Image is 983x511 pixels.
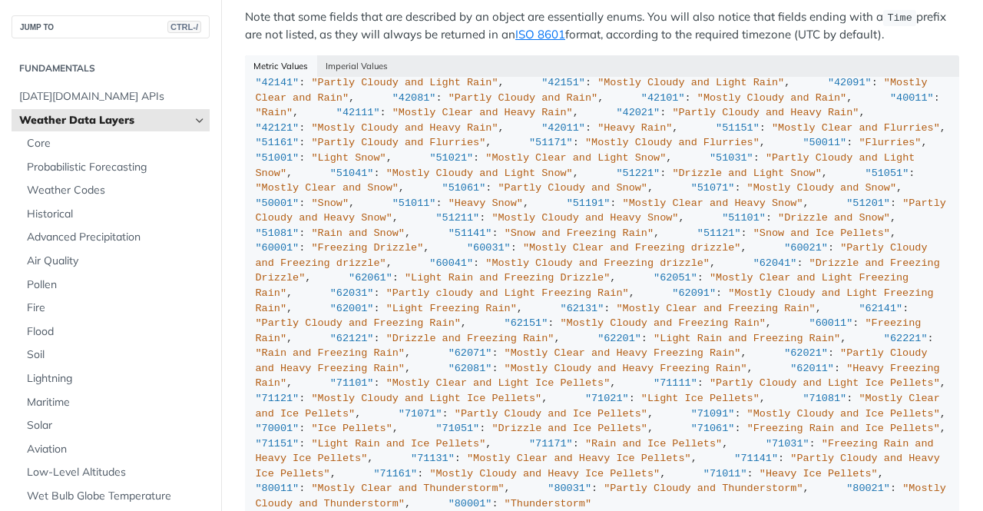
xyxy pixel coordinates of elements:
[784,242,828,254] span: "60021"
[561,317,766,329] span: "Mostly Cloudy and Freezing Rain"
[27,395,206,410] span: Maritime
[448,197,523,209] span: "Heavy Snow"
[523,242,741,254] span: "Mostly Clear and Freezing drizzle"
[336,107,380,118] span: "42111"
[828,77,872,88] span: "42091"
[194,114,206,127] button: Hide subpages for Weather Data Layers
[616,168,660,179] span: "51221"
[710,377,940,389] span: "Partly Cloudy and Light Ice Pellets"
[19,461,210,484] a: Low-Level Altitudes
[256,317,928,344] span: "Freezing Rain"
[691,408,735,420] span: "71091"
[311,77,498,88] span: "Partly Cloudy and Light Rain"
[19,132,210,155] a: Core
[435,423,479,434] span: "71051"
[311,197,349,209] span: "Snow"
[392,107,573,118] span: "Mostly Clear and Heavy Rain"
[654,333,840,344] span: "Light Rain and Freezing Rain"
[809,317,853,329] span: "60011"
[330,377,374,389] span: "71101"
[747,408,940,420] span: "Mostly Cloudy and Ice Pellets"
[256,317,461,329] span: "Partly Cloudy and Freezing Rain"
[641,92,685,104] span: "42101"
[19,367,210,390] a: Lightning
[710,152,753,164] span: "51031"
[12,109,210,132] a: Weather Data LayersHide subpages for Weather Data Layers
[529,438,573,450] span: "71171"
[790,363,834,374] span: "62011"
[884,333,928,344] span: "62221"
[19,297,210,320] a: Fire
[803,137,847,148] span: "50011"
[256,242,934,269] span: "Partly Cloudy and Freezing drizzle"
[386,333,554,344] span: "Drizzle and Freezing Rain"
[19,226,210,249] a: Advanced Precipitation
[716,122,760,134] span: "51151"
[256,137,300,148] span: "51161"
[19,391,210,414] a: Maritime
[27,230,206,245] span: Advanced Precipitation
[27,277,206,293] span: Pollen
[585,137,760,148] span: "Mostly Cloudy and Flurries"
[784,347,828,359] span: "62021"
[167,21,201,33] span: CTRL-/
[373,468,417,479] span: "71161"
[311,122,498,134] span: "Mostly Cloudy and Heavy Rain"
[753,227,890,239] span: "Snow and Ice Pellets"
[27,442,206,457] span: Aviation
[330,333,374,344] span: "62121"
[505,317,548,329] span: "62151"
[778,212,890,224] span: "Drizzle and Snow"
[256,483,300,494] span: "80011"
[505,498,591,509] span: "Thunderstorm"
[703,468,747,479] span: "71011"
[317,55,397,77] button: Imperial Values
[256,438,300,450] span: "71151"
[256,197,300,209] span: "50001"
[27,347,206,363] span: Soil
[672,168,821,179] span: "Drizzle and Light Snow"
[641,393,760,404] span: "Light Ice Pellets"
[541,122,585,134] span: "42011"
[256,77,934,104] span: "Mostly Clear and Rain"
[435,212,479,224] span: "51211"
[330,287,374,299] span: "62031"
[256,152,300,164] span: "51001"
[697,227,741,239] span: "51121"
[19,320,210,343] a: Flood
[256,347,934,374] span: "Partly Cloudy and Heavy Freezing Rain"
[19,414,210,437] a: Solar
[429,257,473,269] span: "60041"
[256,152,922,179] span: "Partly Cloudy and Light Snow"
[753,257,797,269] span: "62041"
[311,137,485,148] span: "Partly Cloudy and Flurries"
[19,203,210,226] a: Historical
[256,483,952,509] span: "Mostly Cloudy and Thunderstorm"
[27,207,206,222] span: Historical
[448,363,492,374] span: "62081"
[411,453,455,464] span: "71131"
[672,287,716,299] span: "62091"
[27,324,206,340] span: Flood
[27,418,206,433] span: Solar
[19,113,190,128] span: Weather Data Layers
[467,242,511,254] span: "60031"
[485,257,710,269] span: "Mostly Cloudy and Freezing drizzle"
[467,453,691,464] span: "Mostly Clear and Heavy Ice Pellets"
[846,483,890,494] span: "80021"
[311,393,541,404] span: "Mostly Cloudy and Light Ice Pellets"
[616,303,815,314] span: "Mostly Clear and Freezing Rain"
[386,287,629,299] span: "Partly cloudy and Light Freezing Rain"
[311,242,423,254] span: "Freezing Drizzle"
[654,272,697,284] span: "62051"
[330,168,374,179] span: "51041"
[548,483,591,494] span: "80031"
[386,377,611,389] span: "Mostly Clear and Light Ice Pellets"
[672,107,859,118] span: "Partly Cloudy and Heavy Rain"
[399,408,442,420] span: "71071"
[19,179,210,202] a: Weather Codes
[722,212,766,224] span: "51101"
[747,182,896,194] span: "Mostly Cloudy and Snow"
[311,423,392,434] span: "Ice Pellets"
[386,303,517,314] span: "Light Freezing Rain"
